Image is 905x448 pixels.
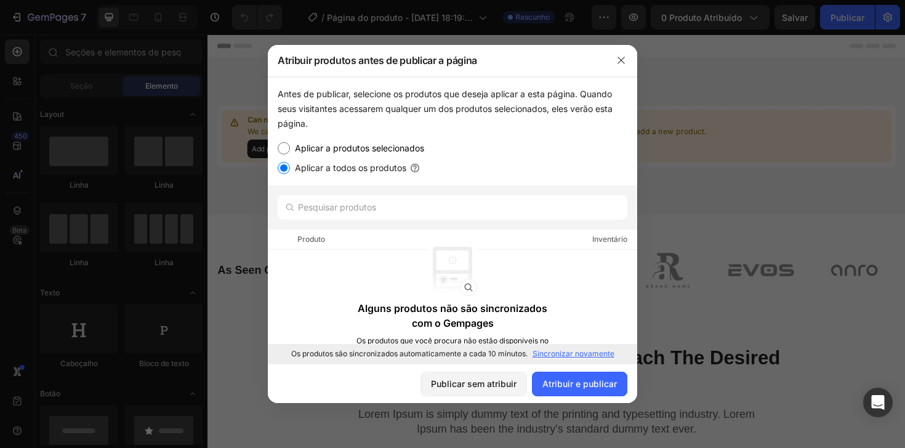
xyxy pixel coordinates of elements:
[42,97,528,110] p: We cannot find any products from your Shopify store. Please try manually syncing the data from Sh...
[533,349,614,358] font: Sincronizar novamente
[542,378,617,389] font: Atribuir e publicar
[295,143,424,153] font: Aplicar a produtos selecionados
[863,388,893,417] div: Abra o Intercom Messenger
[42,85,528,97] p: Can not get product from Shopify
[532,372,627,396] button: Atribuir e publicar
[278,89,613,129] font: Antes de publicar, selecione os produtos que deseja aplicar a esta página. Quando seus visitantes...
[124,330,614,383] p: Headline About Timeframe To Reach The Desired Outcome
[420,372,527,396] button: Publicar sem atribuir
[278,195,627,220] input: Pesquisar produtos
[278,54,477,66] font: Atribuir produtos antes de publicar a página
[291,349,528,358] font: Os produtos são sincronizados automaticamente a cada 10 minutos.
[10,242,125,258] p: As Seen On:
[358,302,547,329] font: Alguns produtos não são sincronizados com o Gempages
[356,336,549,356] font: Os produtos que você procura não estão disponíveis no momento. Você ainda pode procurá-los na Sho...
[592,234,627,244] font: Inventário
[99,111,174,131] button: Sync from Shopify
[295,162,406,173] font: Aplicar a todos os produtos
[155,395,584,425] p: Lorem Ipsum is simply dummy text of the printing and typesetting industry. Lorem Ipsum has been t...
[431,378,517,389] font: Publicar sem atribuir
[42,111,94,131] button: Add product
[428,247,477,296] img: ilustração de estado vazio
[297,234,325,244] font: Produto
